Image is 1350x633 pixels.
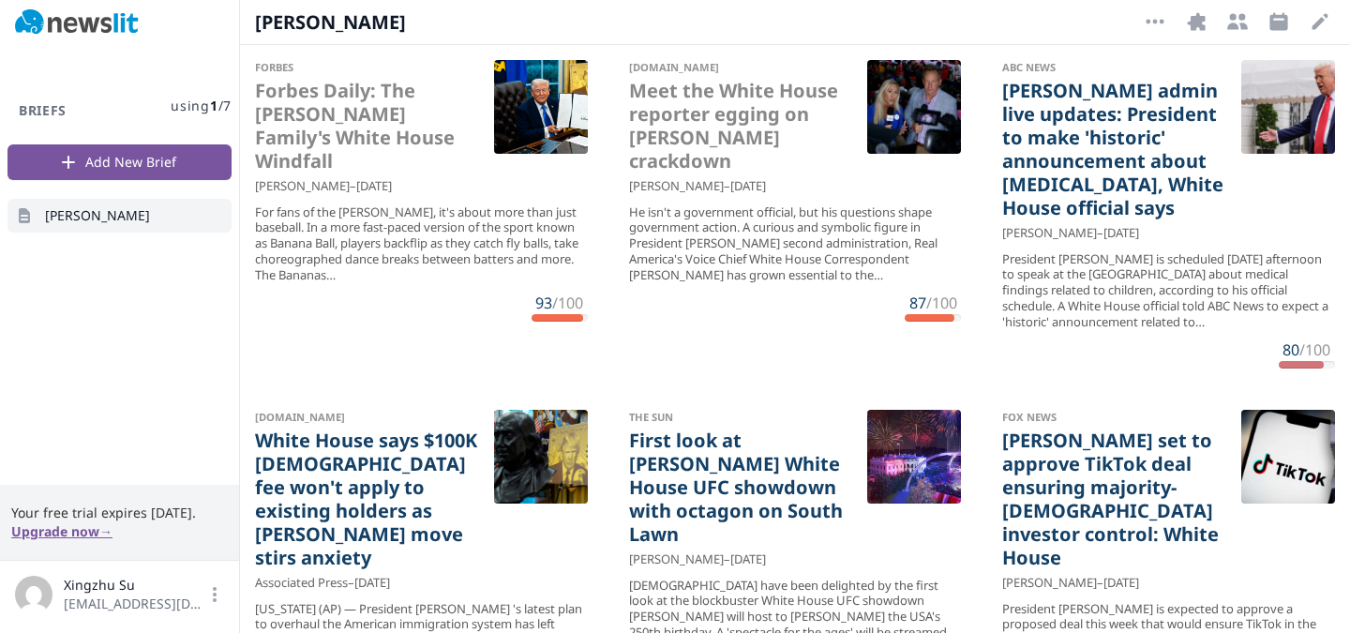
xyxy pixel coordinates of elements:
a: [PERSON_NAME] [7,199,232,233]
button: Xingzhu Su[EMAIL_ADDRESS][DOMAIN_NAME] [15,576,224,613]
div: Forbes [255,60,479,75]
button: Upgrade now [11,522,112,541]
div: He isn't a government official, but his questions shape government action. A curious and symbolic... [629,204,962,283]
time: [DATE] [730,550,766,568]
span: [EMAIL_ADDRESS][DOMAIN_NAME] [64,595,205,613]
span: 1 [210,97,218,114]
span: /100 [926,293,957,313]
span: 93 [535,293,552,313]
time: [DATE] [1103,224,1139,242]
time: [DATE] [356,177,392,195]
a: First look at [PERSON_NAME] White House UFC showdown with octagon on South Lawn [629,429,853,546]
span: [PERSON_NAME] – [629,177,730,195]
span: Your free trial expires [DATE]. [11,504,228,522]
img: Newslit [15,9,139,36]
span: /100 [1299,339,1330,360]
span: [PERSON_NAME] – [1002,574,1103,592]
span: 80 [1282,339,1299,360]
span: [PERSON_NAME] [255,9,408,36]
time: [DATE] [354,574,390,592]
span: Xingzhu Su [64,576,205,595]
time: [DATE] [730,177,766,195]
span: 87 [909,293,926,313]
span: [PERSON_NAME] – [629,550,730,568]
span: → [99,522,112,540]
a: [PERSON_NAME] set to approve TikTok deal ensuring majority-[DEMOGRAPHIC_DATA] investor control: W... [1002,429,1226,569]
div: [DOMAIN_NAME] [255,410,479,425]
span: [PERSON_NAME] – [255,177,356,195]
span: /100 [552,293,583,313]
a: White House says $100K [DEMOGRAPHIC_DATA] fee won't apply to existing holders as [PERSON_NAME] mo... [255,429,479,569]
h3: Briefs [7,101,78,120]
span: [PERSON_NAME] – [1002,224,1103,242]
div: For fans of the [PERSON_NAME], it's about more than just baseball. In a more fast-paced version o... [255,204,588,283]
a: [PERSON_NAME] admin live updates: President to make 'historic' announcement about [MEDICAL_DATA],... [1002,79,1226,219]
div: The Sun [629,410,853,425]
div: [DOMAIN_NAME] [629,60,853,75]
div: ABC News [1002,60,1226,75]
span: Associated Press – [255,574,354,592]
time: [DATE] [1103,574,1139,592]
button: Add New Brief [7,144,232,180]
span: using / 7 [171,97,232,115]
div: President [PERSON_NAME] is scheduled [DATE] afternoon to speak at the [GEOGRAPHIC_DATA] about med... [1002,251,1335,330]
div: Fox News [1002,410,1226,425]
a: Forbes Daily: The [PERSON_NAME] Family's White House Windfall [255,79,479,173]
a: Meet the White House reporter egging on [PERSON_NAME] crackdown [629,79,853,173]
span: [PERSON_NAME] [45,206,150,225]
